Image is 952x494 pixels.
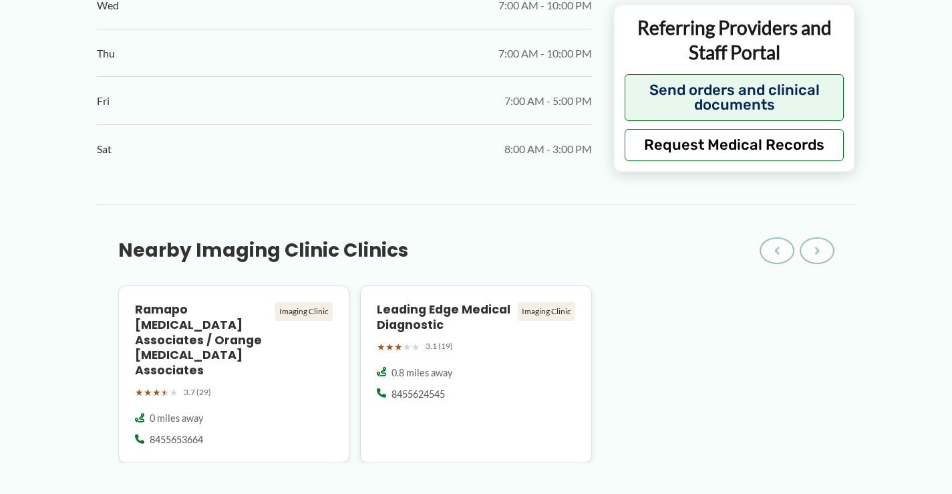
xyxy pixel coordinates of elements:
div: Imaging Clinic [275,302,333,321]
span: ★ [412,338,420,356]
span: 7:00 AM - 10:00 PM [498,43,592,64]
span: 3.1 (19) [426,339,453,354]
span: 3.7 (29) [184,385,211,400]
span: ★ [144,384,152,401]
h4: Ramapo [MEDICAL_DATA] Associates / Orange [MEDICAL_DATA] Associates [135,302,271,378]
span: Fri [97,91,110,111]
button: Send orders and clinical documents [625,74,844,121]
span: › [814,243,820,259]
div: Imaging Clinic [518,302,575,321]
h3: Nearby Imaging Clinic Clinics [118,239,408,263]
span: 8455653664 [150,433,203,447]
span: ★ [377,338,385,356]
button: › [800,237,834,264]
span: ★ [394,338,403,356]
span: ★ [161,384,170,401]
button: Request Medical Records [625,129,844,161]
span: ★ [135,384,144,401]
span: ★ [170,384,178,401]
a: Ramapo [MEDICAL_DATA] Associates / Orange [MEDICAL_DATA] Associates Imaging Clinic ★★★★★ 3.7 (29)... [118,285,350,464]
span: 8:00 AM - 3:00 PM [504,139,592,159]
span: Thu [97,43,115,64]
span: ★ [403,338,412,356]
span: ★ [385,338,394,356]
span: ★ [152,384,161,401]
button: ‹ [760,237,794,264]
span: ‹ [774,243,780,259]
span: 0 miles away [150,412,203,425]
span: Sat [97,139,112,159]
span: 8455624545 [391,388,445,401]
span: 0.8 miles away [391,366,452,380]
span: 7:00 AM - 5:00 PM [504,91,592,111]
p: Referring Providers and Staff Portal [625,15,844,64]
h4: Leading Edge Medical Diagnostic [377,302,512,333]
a: Leading Edge Medical Diagnostic Imaging Clinic ★★★★★ 3.1 (19) 0.8 miles away 8455624545 [360,285,592,464]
